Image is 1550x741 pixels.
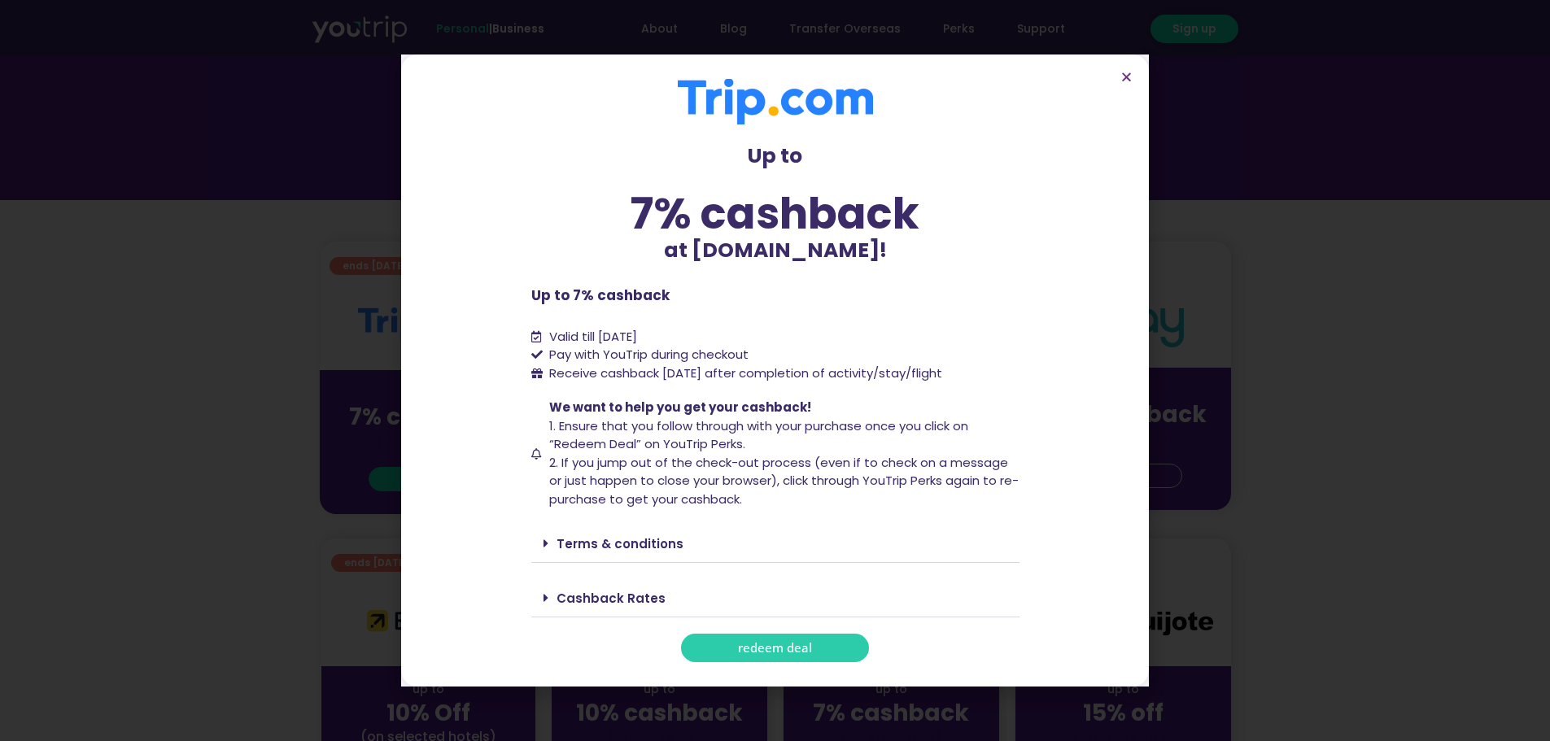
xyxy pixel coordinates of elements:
[531,235,1020,266] p: at [DOMAIN_NAME]!
[549,364,942,381] span: Receive cashback [DATE] after completion of activity/stay/flight
[531,192,1020,235] div: 7% cashback
[549,454,1019,508] span: 2. If you jump out of the check-out process (even if to check on a message or just happen to clos...
[549,417,968,453] span: 1. Ensure that you follow through with your purchase once you click on “Redeem Deal” on YouTrip P...
[549,399,811,416] span: We want to help you get your cashback!
[557,590,666,607] a: Cashback Rates
[531,286,670,305] b: Up to 7% cashback
[531,579,1020,617] div: Cashback Rates
[545,346,749,364] span: Pay with YouTrip during checkout
[557,535,683,552] a: Terms & conditions
[549,328,637,345] span: Valid till [DATE]
[531,525,1020,563] div: Terms & conditions
[1120,71,1133,83] a: Close
[738,642,812,654] span: redeem deal
[531,141,1020,172] p: Up to
[681,634,869,662] a: redeem deal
